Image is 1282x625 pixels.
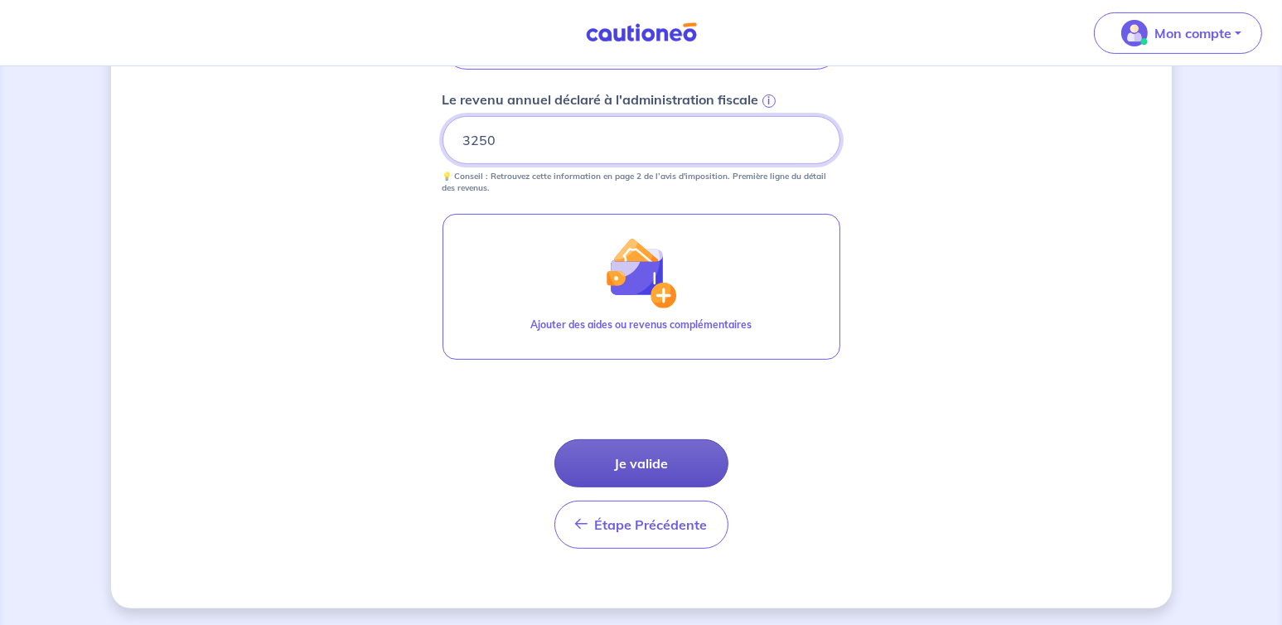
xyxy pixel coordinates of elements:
input: 20000€ [443,116,840,164]
p: Le revenu annuel déclaré à l'administration fiscale [443,90,759,109]
img: illu_wallet.svg [605,237,676,308]
button: Je valide [554,439,728,487]
img: illu_account_valid_menu.svg [1121,20,1148,46]
p: Mon compte [1154,23,1231,43]
span: Étape Précédente [595,516,708,533]
img: Cautioneo [579,22,704,43]
button: illu_wallet.svgAjouter des aides ou revenus complémentaires [443,214,840,360]
p: 💡 Conseil : Retrouvez cette information en page 2 de l’avis d'imposition. Première ligne du détai... [443,171,840,194]
button: illu_account_valid_menu.svgMon compte [1094,12,1262,54]
p: Ajouter des aides ou revenus complémentaires [530,317,752,332]
span: i [762,94,776,108]
button: Étape Précédente [554,501,728,549]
